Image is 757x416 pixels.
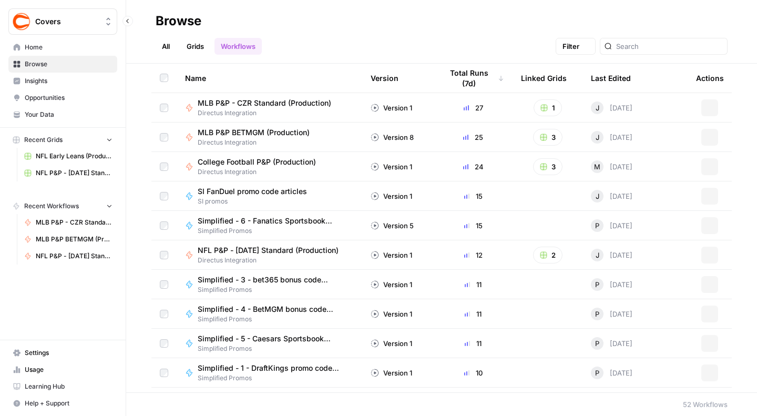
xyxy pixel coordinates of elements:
[442,64,504,93] div: Total Runs (7d)
[562,41,579,52] span: Filter
[442,220,504,231] div: 15
[442,279,504,290] div: 11
[36,251,112,261] span: NFL P&P - [DATE] Standard (Production)
[683,399,728,410] div: 52 Workflows
[185,216,354,236] a: Simplified - 6 - Fanatics Sportsbook promo articlesSimplified Promos
[198,392,345,403] span: Simplified - 2 - FanDuel promo code articles
[371,279,412,290] div: Version 1
[442,250,504,260] div: 12
[371,368,412,378] div: Version 1
[25,348,112,358] span: Settings
[198,285,354,295] span: Simplified Promos
[8,8,117,35] button: Workspace: Covers
[19,231,117,248] a: MLB P&P BETMGM (Production)
[591,367,632,379] div: [DATE]
[371,161,412,172] div: Version 1
[180,38,210,55] a: Grids
[198,167,324,177] span: Directus Integration
[198,127,310,138] span: MLB P&P BETMGM (Production)
[442,132,504,143] div: 25
[591,278,632,291] div: [DATE]
[24,135,63,145] span: Recent Grids
[556,38,596,55] button: Filter
[25,365,112,374] span: Usage
[36,168,112,178] span: NFL P&P - [DATE] Standard (Production) Grid
[25,76,112,86] span: Insights
[19,148,117,165] a: NFL Early Leans (Production) Grid
[198,363,345,373] span: Simplified - 1 - DraftKings promo code articles
[8,132,117,148] button: Recent Grids
[371,103,412,113] div: Version 1
[185,275,354,295] a: Simplified - 3 - bet365 bonus code articlesSimplified Promos
[198,304,345,314] span: Simplified - 4 - BetMGM bonus code articles
[24,201,79,211] span: Recent Workflows
[12,12,31,31] img: Covers Logo
[596,103,599,113] span: J
[35,16,99,27] span: Covers
[371,309,412,319] div: Version 1
[198,98,331,108] span: MLB P&P - CZR Standard (Production)
[595,309,599,319] span: P
[198,226,354,236] span: Simplified Promos
[591,160,632,173] div: [DATE]
[591,64,631,93] div: Last Edited
[371,338,412,349] div: Version 1
[591,308,632,320] div: [DATE]
[596,132,599,143] span: J
[198,216,345,226] span: Simplified - 6 - Fanatics Sportsbook promo articles
[596,191,599,201] span: J
[198,157,316,167] span: College Football P&P (Production)
[591,249,632,261] div: [DATE]
[19,248,117,265] a: NFL P&P - [DATE] Standard (Production)
[198,186,307,197] span: SI FanDuel promo code articles
[371,220,414,231] div: Version 5
[8,378,117,395] a: Learning Hub
[442,368,504,378] div: 10
[185,363,354,383] a: Simplified - 1 - DraftKings promo code articlesSimplified Promos
[25,43,112,52] span: Home
[8,344,117,361] a: Settings
[198,197,315,206] span: SI promos
[596,250,599,260] span: J
[25,382,112,391] span: Learning Hub
[36,151,112,161] span: NFL Early Leans (Production) Grid
[25,59,112,69] span: Browse
[198,275,345,285] span: Simplified - 3 - bet365 bonus code articles
[591,337,632,350] div: [DATE]
[8,395,117,412] button: Help + Support
[595,279,599,290] span: P
[25,93,112,103] span: Opportunities
[8,89,117,106] a: Opportunities
[185,392,354,412] a: Simplified - 2 - FanDuel promo code articlesSimplified Promos
[591,131,632,144] div: [DATE]
[442,103,504,113] div: 27
[442,191,504,201] div: 15
[185,127,354,147] a: MLB P&P BETMGM (Production)Directus Integration
[8,198,117,214] button: Recent Workflows
[371,132,414,143] div: Version 8
[198,373,354,383] span: Simplified Promos
[595,338,599,349] span: P
[442,309,504,319] div: 11
[185,186,354,206] a: SI FanDuel promo code articlesSI promos
[185,157,354,177] a: College Football P&P (Production)Directus Integration
[533,247,562,263] button: 2
[198,138,318,147] span: Directus Integration
[19,214,117,231] a: MLB P&P - CZR Standard (Production)
[591,219,632,232] div: [DATE]
[371,191,412,201] div: Version 1
[198,108,340,118] span: Directus Integration
[8,56,117,73] a: Browse
[198,314,354,324] span: Simplified Promos
[214,38,262,55] a: Workflows
[8,73,117,89] a: Insights
[534,99,562,116] button: 1
[198,245,339,256] span: NFL P&P - [DATE] Standard (Production)
[533,158,562,175] button: 3
[8,361,117,378] a: Usage
[371,64,398,93] div: Version
[594,161,600,172] span: M
[696,64,724,93] div: Actions
[156,13,201,29] div: Browse
[185,98,354,118] a: MLB P&P - CZR Standard (Production)Directus Integration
